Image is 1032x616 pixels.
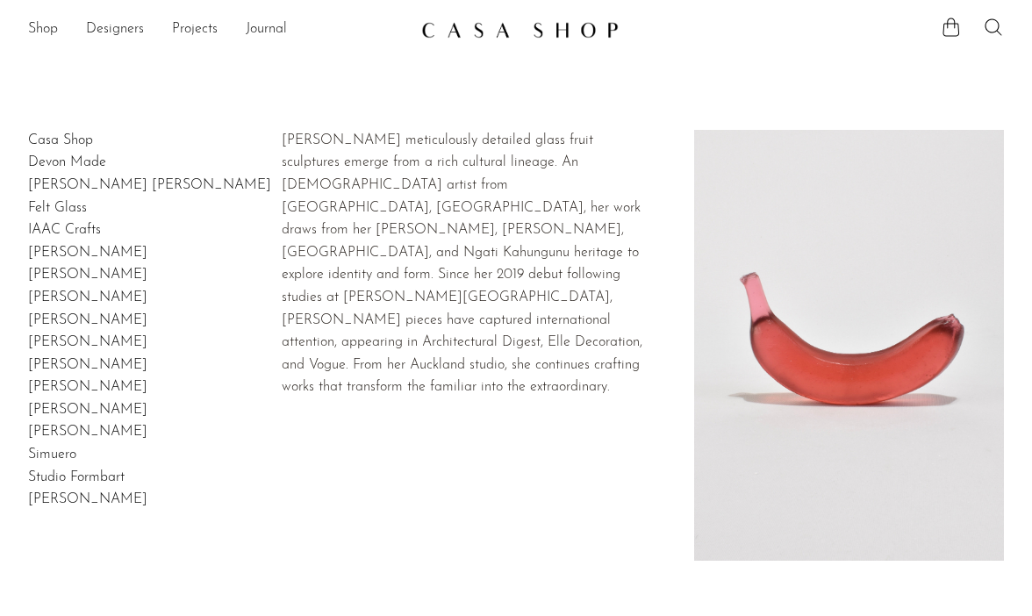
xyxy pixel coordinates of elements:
a: [PERSON_NAME] [PERSON_NAME] [28,178,271,192]
a: Journal [246,18,287,41]
a: Simuero [28,448,76,462]
a: [PERSON_NAME] [28,425,147,439]
a: [PERSON_NAME] [28,403,147,417]
a: [PERSON_NAME] [28,246,147,260]
a: [PERSON_NAME] [28,268,147,282]
a: [PERSON_NAME] [28,290,147,304]
a: [PERSON_NAME] [28,358,147,372]
a: Shop [28,18,58,41]
a: Designers [86,18,144,41]
a: [PERSON_NAME] [28,492,147,506]
a: IAAC Crafts [28,223,101,237]
div: [PERSON_NAME] meticulously detailed glass fruit sculptures emerge from a rich cultural lineage. A... [282,130,643,399]
a: Projects [172,18,218,41]
a: Casa Shop [28,133,93,147]
a: Devon Made [28,155,106,169]
a: [PERSON_NAME] [28,335,147,349]
a: [PERSON_NAME] [28,380,147,394]
a: [PERSON_NAME] [28,313,147,327]
a: Felt Glass [28,201,87,215]
img: Devon Made [694,130,1004,561]
nav: Desktop navigation [28,15,407,45]
ul: NEW HEADER MENU [28,15,407,45]
a: Studio Formbart [28,470,125,484]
